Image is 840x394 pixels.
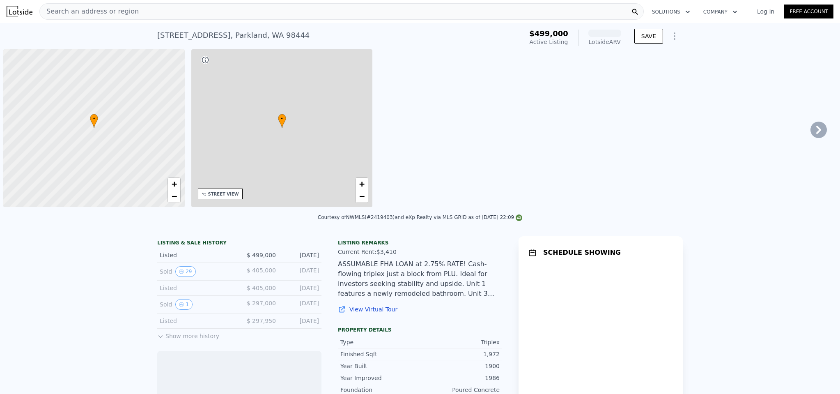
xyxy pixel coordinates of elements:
a: Zoom in [356,178,368,190]
div: Year Improved [340,374,420,382]
div: Listing remarks [338,240,502,246]
div: 1900 [420,362,500,370]
button: Company [697,5,744,19]
div: • [278,114,286,128]
div: [DATE] [282,299,319,310]
span: $ 297,950 [247,318,276,324]
div: ASSUMABLE FHA LOAN at 2.75% RATE! Cash-flowing triplex just a block from PLU. Ideal for investors... [338,259,502,299]
span: Active Listing [530,39,568,45]
a: Log In [747,7,784,16]
div: Type [340,338,420,346]
div: 1,972 [420,350,500,358]
span: $ 405,000 [247,267,276,274]
span: − [171,191,177,201]
div: 1986 [420,374,500,382]
button: View historical data [175,299,193,310]
div: • [90,114,98,128]
div: STREET VIEW [208,191,239,197]
a: Zoom in [168,178,180,190]
div: LISTING & SALE HISTORY [157,240,321,248]
img: Lotside [7,6,32,17]
span: $3,410 [376,249,397,255]
span: + [171,179,177,189]
h1: SCHEDULE SHOWING [543,248,621,258]
div: [DATE] [282,317,319,325]
div: Poured Concrete [420,386,500,394]
div: Lotside ARV [588,38,621,46]
button: Show more history [157,329,219,340]
div: [DATE] [282,284,319,292]
a: Free Account [784,5,833,18]
span: $499,000 [529,29,568,38]
button: Show Options [666,28,683,44]
span: • [278,115,286,122]
span: $ 499,000 [247,252,276,258]
div: Property details [338,327,502,333]
div: Sold [160,299,233,310]
span: $ 297,000 [247,300,276,306]
div: Courtesy of NWMLS (#2419403) and eXp Realty via MLS GRID as of [DATE] 22:09 [318,214,522,220]
div: Listed [160,317,233,325]
button: SAVE [634,29,663,44]
button: Solutions [645,5,697,19]
a: Zoom out [356,190,368,203]
div: Listed [160,251,233,259]
div: Foundation [340,386,420,394]
div: Listed [160,284,233,292]
div: Finished Sqft [340,350,420,358]
div: Year Built [340,362,420,370]
span: Current Rent: [338,249,376,255]
span: $ 405,000 [247,285,276,291]
div: Sold [160,266,233,277]
a: View Virtual Tour [338,305,502,313]
span: • [90,115,98,122]
div: [DATE] [282,266,319,277]
button: View historical data [175,266,195,277]
a: Zoom out [168,190,180,203]
div: [STREET_ADDRESS] , Parkland , WA 98444 [157,30,310,41]
span: − [359,191,365,201]
img: NWMLS Logo [516,214,522,221]
span: Search an address or region [40,7,139,16]
div: [DATE] [282,251,319,259]
span: + [359,179,365,189]
div: Triplex [420,338,500,346]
